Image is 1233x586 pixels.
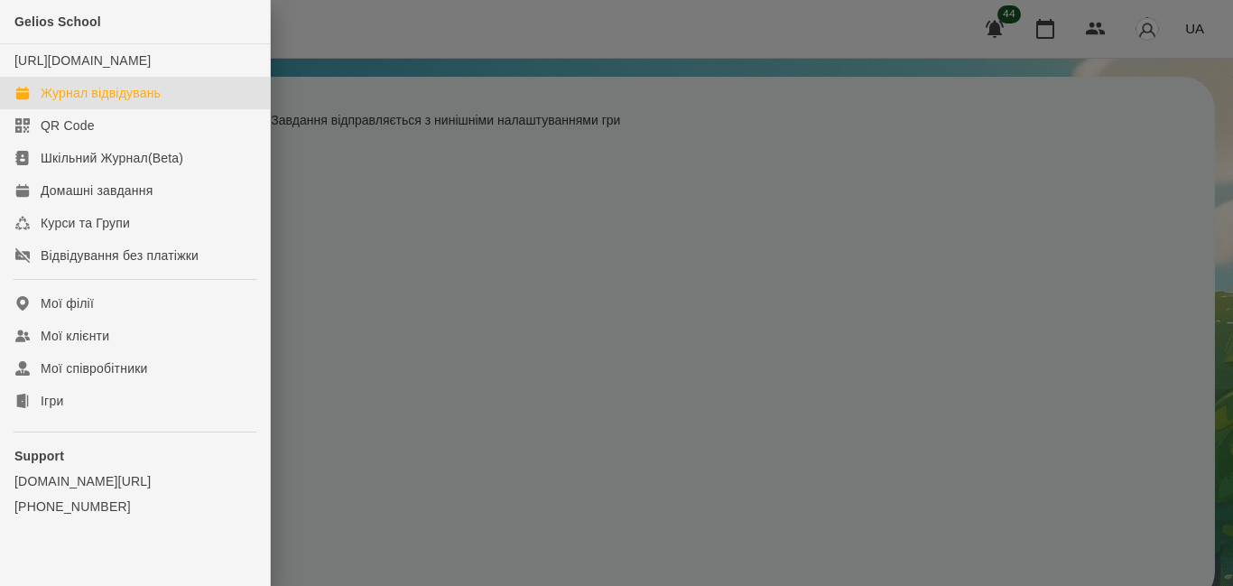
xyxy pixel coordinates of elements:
div: Відвідування без платіжки [41,246,199,265]
a: [URL][DOMAIN_NAME] [14,53,151,68]
div: QR Code [41,116,95,135]
div: Мої філії [41,294,94,312]
a: [DOMAIN_NAME][URL] [14,472,255,490]
div: Курси та Групи [41,214,130,232]
span: Gelios School [14,14,101,29]
p: Support [14,447,255,465]
div: Ігри [41,392,63,410]
a: [PHONE_NUMBER] [14,498,255,516]
div: Домашні завдання [41,181,153,200]
div: Журнал відвідувань [41,84,161,102]
div: Шкільний Журнал(Beta) [41,149,183,167]
div: Мої клієнти [41,327,109,345]
div: Мої співробітники [41,359,148,377]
